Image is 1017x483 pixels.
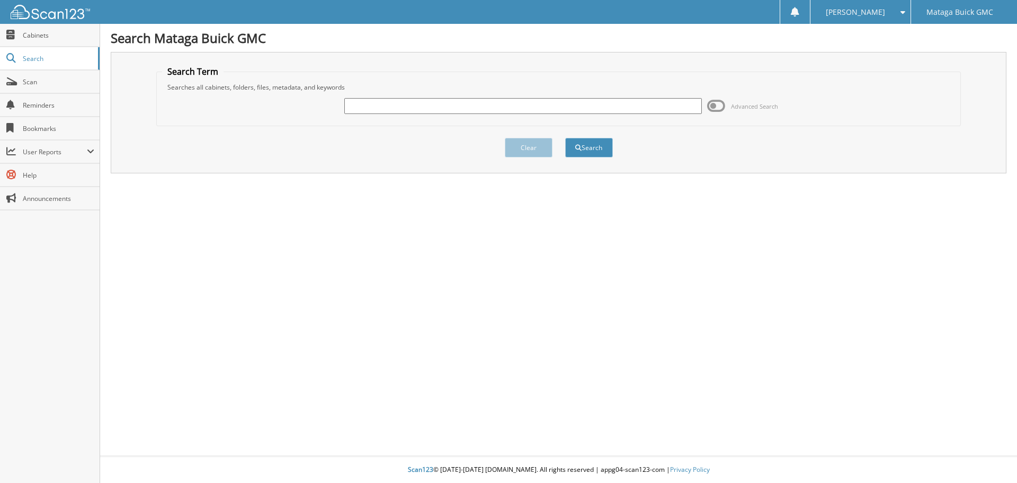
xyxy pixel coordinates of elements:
h1: Search Mataga Buick GMC [111,29,1006,47]
span: Announcements [23,194,94,203]
span: Reminders [23,101,94,110]
div: © [DATE]-[DATE] [DOMAIN_NAME]. All rights reserved | appg04-scan123-com | [100,457,1017,483]
span: User Reports [23,147,87,156]
span: Bookmarks [23,124,94,133]
img: scan123-logo-white.svg [11,5,90,19]
button: Clear [505,138,552,157]
span: Mataga Buick GMC [926,9,993,15]
span: Cabinets [23,31,94,40]
span: Help [23,171,94,180]
div: Searches all cabinets, folders, files, metadata, and keywords [162,83,956,92]
a: Privacy Policy [670,465,710,474]
span: Search [23,54,93,63]
span: Scan [23,77,94,86]
span: [PERSON_NAME] [826,9,885,15]
span: Advanced Search [731,102,778,110]
iframe: Chat Widget [964,432,1017,483]
legend: Search Term [162,66,224,77]
button: Search [565,138,613,157]
span: Scan123 [408,465,433,474]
